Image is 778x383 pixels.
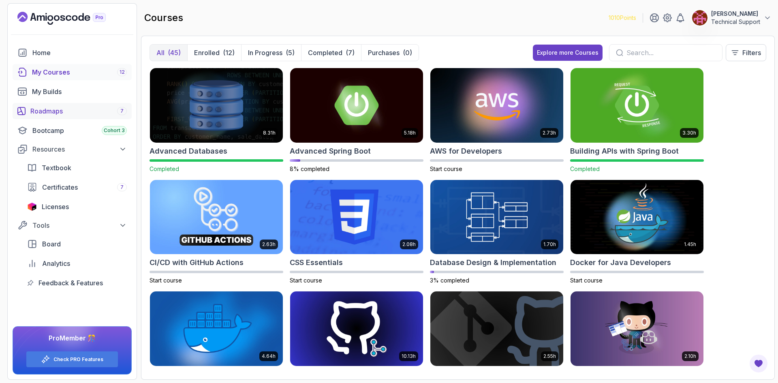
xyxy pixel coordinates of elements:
a: certificates [22,179,132,195]
button: In Progress(5) [241,45,301,61]
span: Start course [290,277,322,284]
div: (5) [286,48,295,58]
img: GitHub Toolkit card [571,291,703,366]
a: Advanced Databases card8.31hAdvanced DatabasesCompleted [150,68,283,173]
span: 3% completed [430,277,469,284]
p: 2.08h [402,241,416,248]
div: (0) [403,48,412,58]
span: Textbook [42,163,71,173]
span: Certificates [42,182,78,192]
p: Enrolled [194,48,220,58]
h2: Docker For Professionals [150,369,239,380]
h2: Database Design & Implementation [430,257,556,268]
p: Technical Support [711,18,760,26]
a: Advanced Spring Boot card5.18hAdvanced Spring Boot8% completed [290,68,423,173]
h2: courses [144,11,183,24]
button: user profile image[PERSON_NAME]Technical Support [692,10,772,26]
button: All(45) [150,45,187,61]
p: 8.31h [263,130,276,136]
h2: Building APIs with Spring Boot [570,145,679,157]
a: Building APIs with Spring Boot card3.30hBuilding APIs with Spring BootCompleted [570,68,704,173]
a: home [13,45,132,61]
a: Landing page [17,12,124,25]
a: builds [13,83,132,100]
button: Tools [13,218,132,233]
img: Building APIs with Spring Boot card [571,68,703,143]
span: Licenses [42,202,69,212]
button: Enrolled(12) [187,45,241,61]
p: 2.55h [543,353,556,359]
div: Home [32,48,127,58]
input: Search... [626,48,716,58]
a: roadmaps [13,103,132,119]
p: 2.63h [262,241,276,248]
a: feedback [22,275,132,291]
h2: CSS Essentials [290,257,343,268]
button: Purchases(0) [361,45,419,61]
span: 7 [120,108,124,114]
div: My Builds [32,87,127,96]
p: 10.13h [402,353,416,359]
span: Analytics [42,259,70,268]
p: 4.64h [262,353,276,359]
a: licenses [22,199,132,215]
p: 2.73h [543,130,556,136]
img: CSS Essentials card [290,180,423,255]
span: Feedback & Features [38,278,103,288]
span: Start course [150,277,182,284]
p: [PERSON_NAME] [711,10,760,18]
h2: Git & GitHub Fundamentals [430,369,526,380]
span: Start course [430,165,462,172]
a: board [22,236,132,252]
h2: CI/CD with GitHub Actions [150,257,244,268]
div: (45) [168,48,181,58]
h2: Advanced Databases [150,145,227,157]
img: AWS for Developers card [430,68,563,143]
img: Database Design & Implementation card [430,180,563,255]
a: bootcamp [13,122,132,139]
img: Docker For Professionals card [150,291,283,366]
h2: Docker for Java Developers [570,257,671,268]
a: Database Design & Implementation card1.70hDatabase Design & Implementation3% completed [430,180,564,285]
img: jetbrains icon [27,203,37,211]
span: Board [42,239,61,249]
a: textbook [22,160,132,176]
img: CI/CD with GitHub Actions card [150,180,283,255]
div: Explore more Courses [537,49,598,57]
p: Completed [308,48,342,58]
p: 1010 Points [609,14,636,22]
img: Git for Professionals card [290,291,423,366]
p: 3.30h [682,130,696,136]
div: Resources [32,144,127,154]
p: 2.10h [684,353,696,359]
img: Advanced Spring Boot card [290,68,423,143]
button: Completed(7) [301,45,361,61]
h2: Advanced Spring Boot [290,145,371,157]
p: All [156,48,165,58]
p: Filters [742,48,761,58]
a: courses [13,64,132,80]
h2: GitHub Toolkit [570,369,621,380]
p: 1.45h [684,241,696,248]
button: Explore more Courses [533,45,603,61]
div: (12) [223,48,235,58]
img: user profile image [692,10,707,26]
span: 12 [120,69,125,75]
button: Open Feedback Button [749,354,768,373]
button: Filters [726,44,766,61]
a: Check PRO Features [53,356,103,363]
span: Completed [570,165,600,172]
button: Resources [13,142,132,156]
div: Bootcamp [32,126,127,135]
img: Git & GitHub Fundamentals card [430,291,563,366]
div: (7) [346,48,355,58]
a: analytics [22,255,132,272]
img: Advanced Databases card [150,68,283,143]
button: Check PRO Features [26,351,118,368]
div: Roadmaps [30,106,127,116]
span: Cohort 3 [104,127,125,134]
h2: AWS for Developers [430,145,502,157]
p: 5.18h [404,130,416,136]
img: Docker for Java Developers card [571,180,703,255]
